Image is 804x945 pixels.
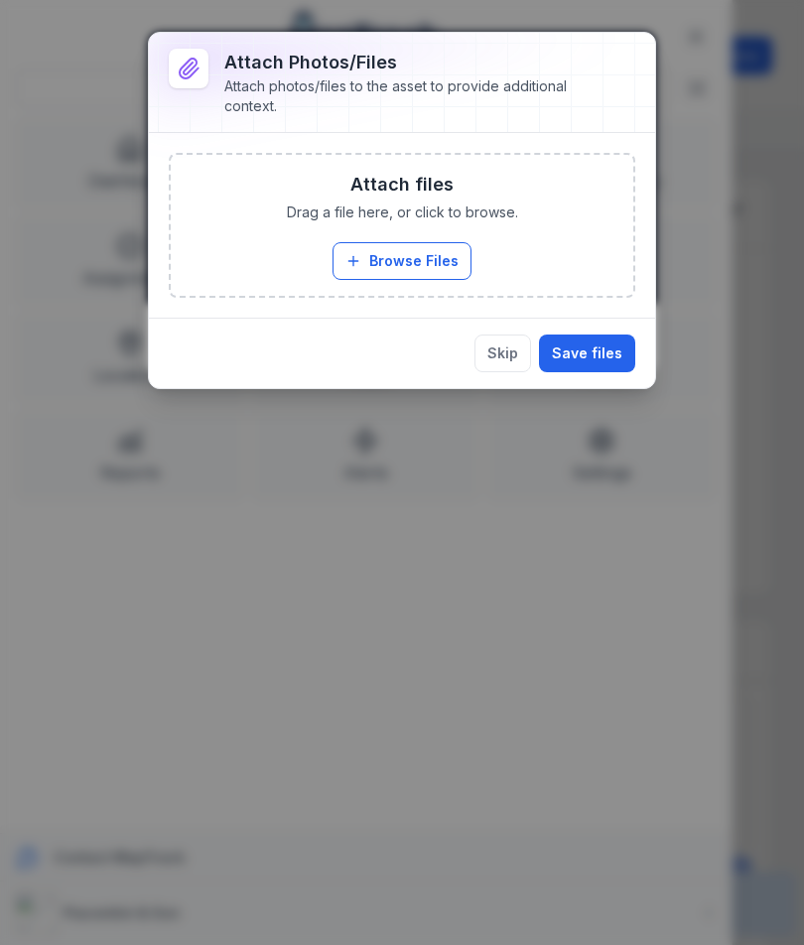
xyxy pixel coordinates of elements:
h3: Attach photos/files [224,49,603,76]
button: Skip [474,335,531,372]
h3: Attach files [350,171,454,199]
span: Drag a file here, or click to browse. [287,202,518,222]
div: Attach photos/files to the asset to provide additional context. [224,76,603,116]
button: Browse Files [333,242,471,280]
button: Save files [539,335,635,372]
